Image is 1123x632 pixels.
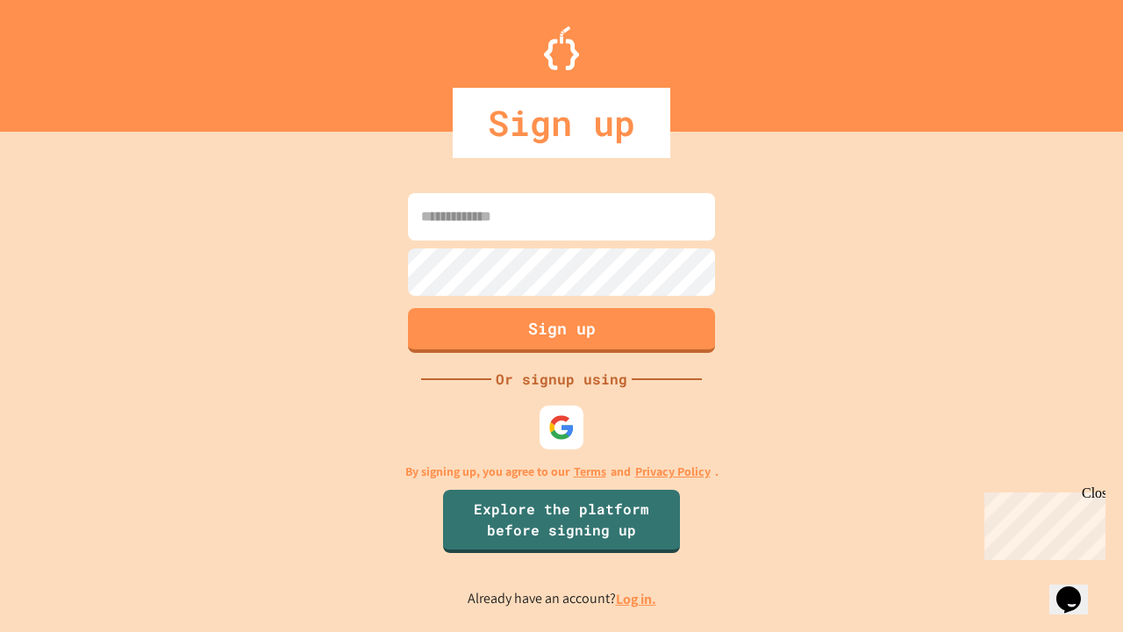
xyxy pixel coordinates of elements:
[977,485,1105,560] iframe: chat widget
[408,308,715,353] button: Sign up
[574,463,606,481] a: Terms
[544,26,579,70] img: Logo.svg
[405,463,719,481] p: By signing up, you agree to our and .
[7,7,121,111] div: Chat with us now!Close
[491,369,632,390] div: Or signup using
[1049,562,1105,614] iframe: chat widget
[548,414,575,441] img: google-icon.svg
[635,463,711,481] a: Privacy Policy
[443,490,680,553] a: Explore the platform before signing up
[468,588,656,610] p: Already have an account?
[453,88,670,158] div: Sign up
[616,590,656,608] a: Log in.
